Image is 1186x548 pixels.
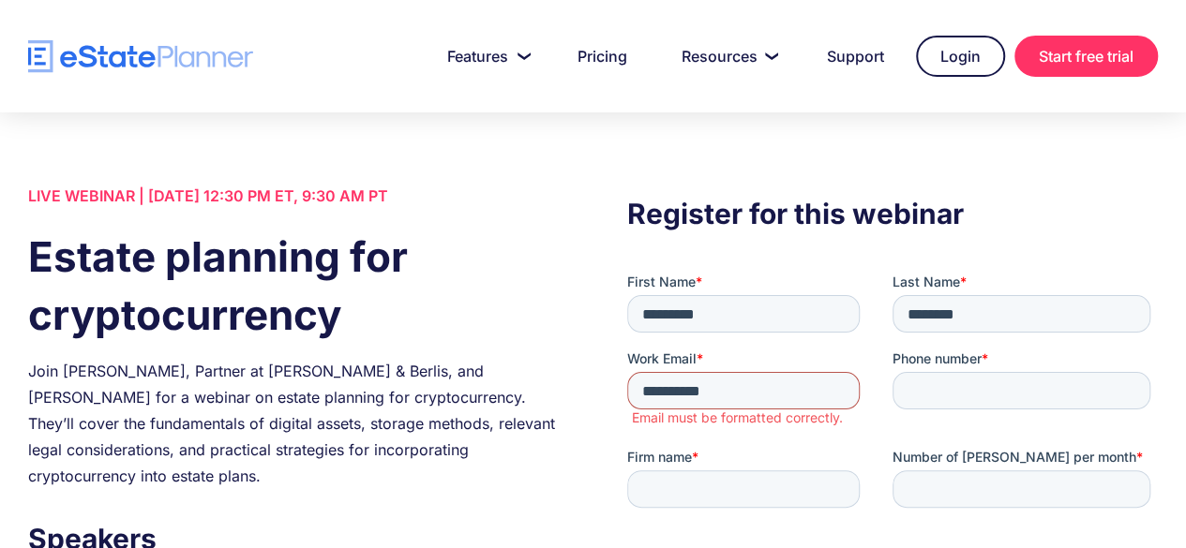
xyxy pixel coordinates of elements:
a: Features [425,37,546,75]
a: Pricing [555,37,650,75]
a: Login [916,36,1005,77]
a: Resources [659,37,795,75]
div: Join [PERSON_NAME], Partner at [PERSON_NAME] & Berlis, and [PERSON_NAME] for a webinar on estate ... [28,358,559,489]
div: LIVE WEBINAR | [DATE] 12:30 PM ET, 9:30 AM PT [28,183,559,209]
a: home [28,40,253,73]
a: Support [804,37,907,75]
a: Start free trial [1014,36,1158,77]
h1: Estate planning for cryptocurrency [28,228,559,344]
h3: Register for this webinar [627,192,1158,235]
